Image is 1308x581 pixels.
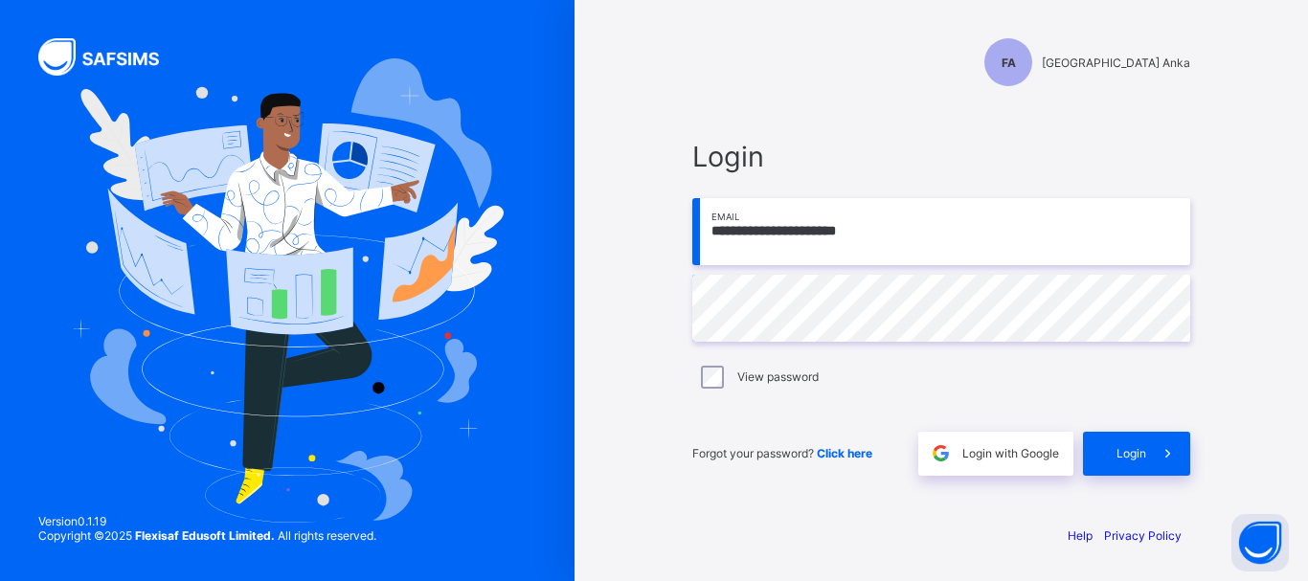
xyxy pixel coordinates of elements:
[38,38,182,76] img: SAFSIMS Logo
[962,446,1059,460] span: Login with Google
[1068,528,1093,543] a: Help
[1104,528,1182,543] a: Privacy Policy
[1042,56,1190,70] span: [GEOGRAPHIC_DATA] Anka
[930,442,952,464] img: google.396cfc9801f0270233282035f929180a.svg
[1231,514,1289,571] button: Open asap
[135,528,275,543] strong: Flexisaf Edusoft Limited.
[692,140,1190,173] span: Login
[737,369,819,384] label: View password
[1116,446,1146,460] span: Login
[1002,56,1016,70] span: FA
[38,528,376,543] span: Copyright © 2025 All rights reserved.
[692,446,872,460] span: Forgot your password?
[38,514,376,528] span: Version 0.1.19
[71,58,504,524] img: Hero Image
[817,446,872,460] a: Click here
